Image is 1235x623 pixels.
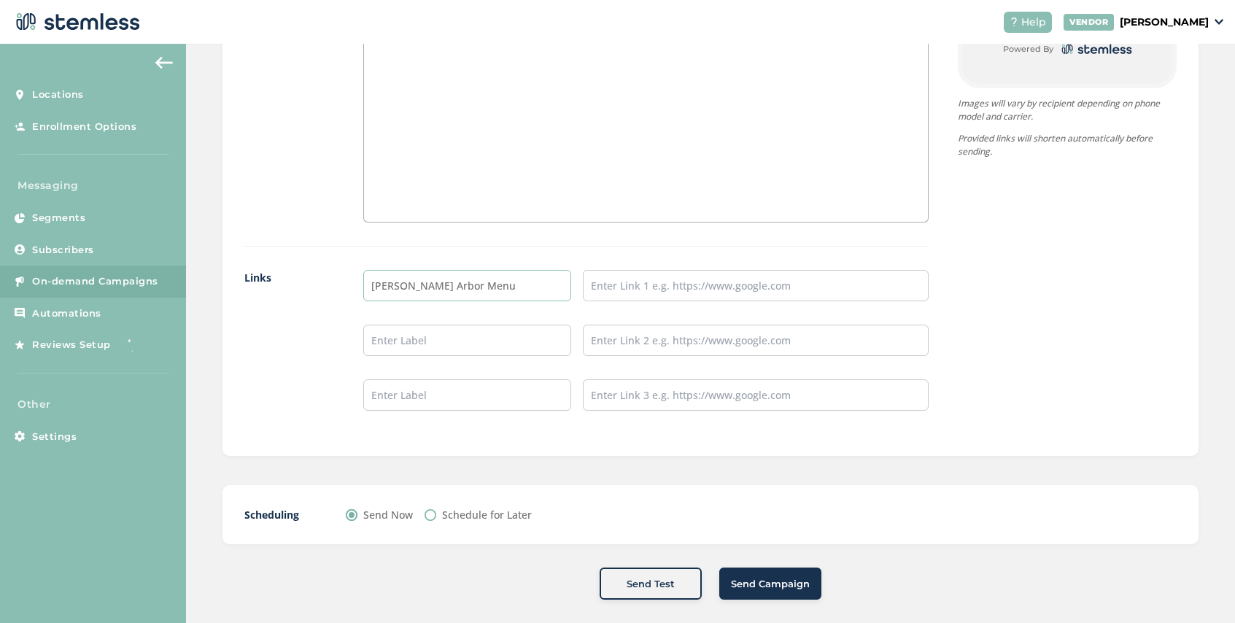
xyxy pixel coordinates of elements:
[719,568,821,600] button: Send Campaign
[32,88,84,102] span: Locations
[32,243,94,258] span: Subscribers
[583,270,929,301] input: Enter Link 1 e.g. https://www.google.com
[1003,43,1053,55] small: Powered By
[583,379,929,411] input: Enter Link 3 e.g. https://www.google.com
[32,120,136,134] span: Enrollment Options
[363,270,571,301] input: Enter Label
[32,430,77,444] span: Settings
[32,338,111,352] span: Reviews Setup
[32,306,101,321] span: Automations
[958,97,1177,123] p: Images will vary by recipient depending on phone model and carrier.
[1215,19,1223,25] img: icon_down-arrow-small-66adaf34.svg
[32,274,158,289] span: On-demand Campaigns
[1064,14,1114,31] div: VENDOR
[442,507,532,522] label: Schedule for Later
[627,577,675,592] span: Send Test
[244,270,334,434] label: Links
[363,379,571,411] input: Enter Label
[32,211,85,225] span: Segments
[583,325,929,356] input: Enter Link 2 e.g. https://www.google.com
[958,132,1177,158] p: Provided links will shorten automatically before sending.
[731,577,810,592] span: Send Campaign
[1162,553,1235,623] iframe: Chat Widget
[12,7,140,36] img: logo-dark-0685b13c.svg
[1120,15,1209,30] p: [PERSON_NAME]
[1021,15,1046,30] span: Help
[122,330,151,360] img: glitter-stars-b7820f95.gif
[600,568,702,600] button: Send Test
[155,57,173,69] img: icon-arrow-back-accent-c549486e.svg
[363,507,413,522] label: Send Now
[363,325,571,356] input: Enter Label
[1059,41,1132,58] img: logo-dark-0685b13c.svg
[1010,18,1018,26] img: icon-help-white-03924b79.svg
[244,507,317,522] label: Scheduling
